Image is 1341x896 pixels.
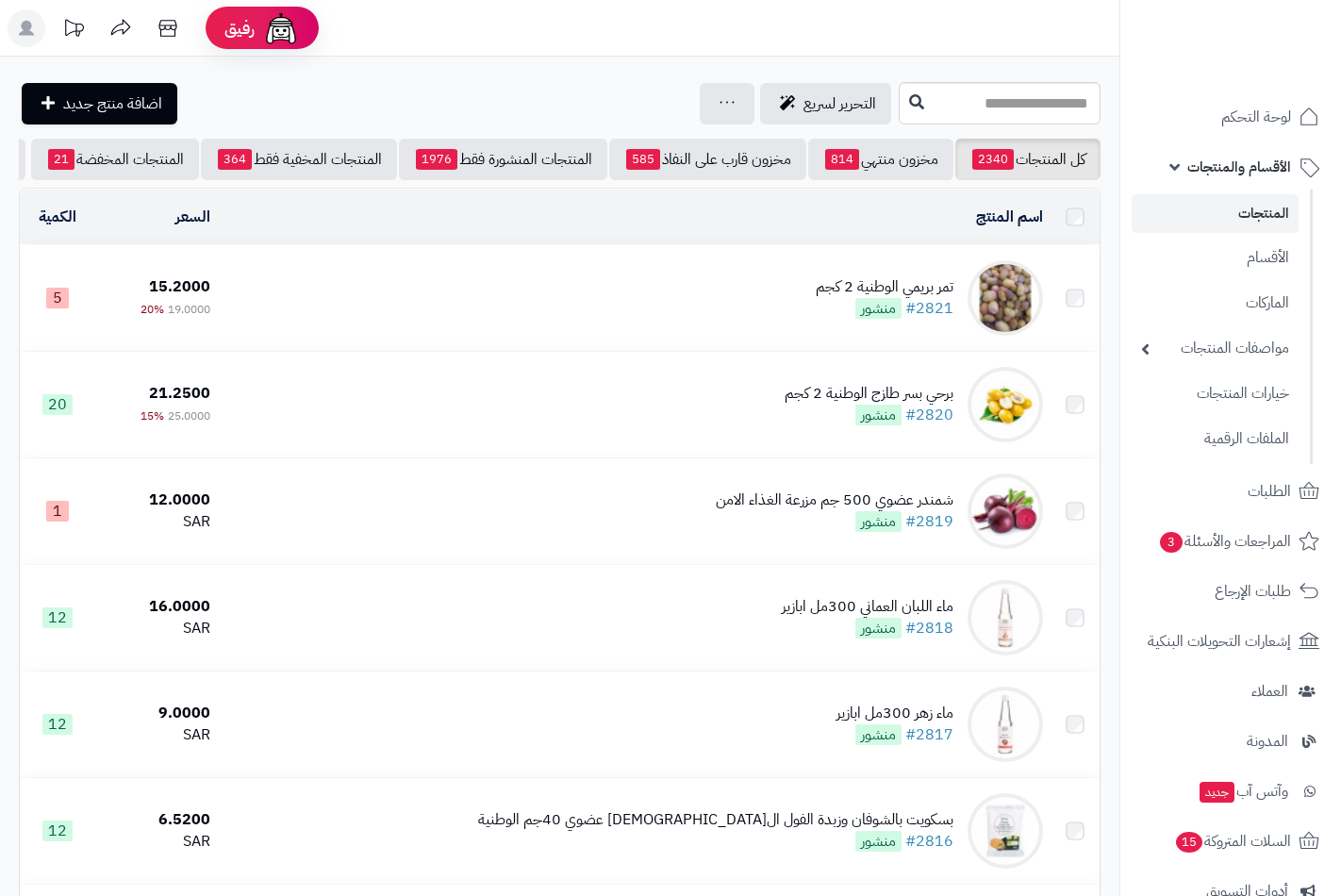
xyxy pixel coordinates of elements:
span: 364 [218,149,252,170]
span: جديد [1200,782,1234,803]
a: كل المنتجات2340 [955,139,1101,180]
div: ماء زهر 300مل ابازير [836,703,953,724]
a: مخزون منتهي814 [808,139,953,180]
span: طلبات الإرجاع [1215,578,1291,605]
a: #2816 [905,830,953,853]
span: منشور [855,618,902,639]
a: مواصفات المنتجات [1132,328,1299,369]
span: 585 [626,149,660,170]
span: 3 [1160,532,1183,553]
span: العملاء [1251,678,1288,705]
span: 5 [46,288,69,308]
a: الأقسام [1132,238,1299,278]
a: السعر [175,206,210,228]
span: وآتس آب [1198,778,1288,805]
span: 814 [825,149,859,170]
a: تحديثات المنصة [50,9,97,52]
img: بسكويت بالشوفان وزبدة الفول السوداني عضوي 40جم الوطنية [968,793,1043,869]
div: SAR [103,831,209,853]
a: #2818 [905,617,953,639]
a: الملفات الرقمية [1132,419,1299,459]
a: #2819 [905,510,953,533]
img: شمندر عضوي 500 جم مزرعة الغذاء الامن [968,473,1043,549]
a: #2817 [905,723,953,746]
span: المراجعات والأسئلة [1158,528,1291,555]
span: المدونة [1247,728,1288,755]
div: SAR [103,724,209,746]
a: لوحة التحكم [1132,94,1330,140]
span: 15 [1176,832,1202,853]
span: 1 [46,501,69,522]
a: العملاء [1132,669,1330,714]
a: الكمية [39,206,76,228]
a: اضافة منتج جديد [22,83,177,124]
img: ai-face.png [262,9,300,47]
a: طلبات الإرجاع [1132,569,1330,614]
a: المنتجات [1132,194,1299,233]
a: المنتجات المنشورة فقط1976 [399,139,607,180]
div: برحي بسر طازج الوطنية 2 كجم [785,383,953,405]
img: تمر بريمي الوطنية 2 كجم [968,260,1043,336]
span: إشعارات التحويلات البنكية [1148,628,1291,655]
span: 2340 [972,149,1014,170]
div: شمندر عضوي 500 جم مزرعة الغذاء الامن [716,489,953,511]
div: ماء اللبان العماني 300مل ابازير [782,596,953,618]
a: #2820 [905,404,953,426]
span: منشور [855,511,902,532]
img: برحي بسر طازج الوطنية 2 كجم [968,367,1043,442]
span: 12 [42,714,73,735]
span: التحرير لسريع [803,92,876,115]
a: إشعارات التحويلات البنكية [1132,619,1330,664]
div: تمر بريمي الوطنية 2 كجم [816,276,953,298]
a: المراجعات والأسئلة3 [1132,519,1330,564]
a: وآتس آبجديد [1132,769,1330,814]
span: 21 [48,149,74,170]
span: منشور [855,724,902,745]
span: 20% [141,301,164,318]
div: بسكويت بالشوفان وزبدة الفول ال[DEMOGRAPHIC_DATA] عضوي 40جم الوطنية [478,809,953,831]
a: المنتجات المخفية فقط364 [201,139,397,180]
a: التحرير لسريع [760,83,891,124]
div: SAR [103,511,209,533]
div: 9.0000 [103,703,209,724]
a: مخزون قارب على النفاذ585 [609,139,806,180]
span: 1976 [416,149,457,170]
span: منشور [855,831,902,852]
span: منشور [855,405,902,425]
div: 16.0000 [103,596,209,618]
span: الطلبات [1248,478,1291,505]
div: SAR [103,618,209,639]
a: خيارات المنتجات [1132,373,1299,414]
span: 25.0000 [168,407,210,424]
a: المدونة [1132,719,1330,764]
span: رفيق [224,17,255,40]
span: الأقسام والمنتجات [1187,154,1291,180]
a: السلات المتروكة15 [1132,819,1330,864]
span: منشور [855,298,902,319]
span: السلات المتروكة [1174,828,1291,855]
span: 15% [141,407,164,424]
span: 20 [42,394,73,415]
div: 6.5200 [103,809,209,831]
span: لوحة التحكم [1221,104,1291,130]
span: 21.2500 [149,382,210,405]
span: 12 [42,821,73,841]
div: 12.0000 [103,489,209,511]
a: الطلبات [1132,469,1330,514]
a: #2821 [905,297,953,320]
span: 19.0000 [168,301,210,318]
a: الماركات [1132,283,1299,324]
span: اضافة منتج جديد [63,92,162,115]
a: المنتجات المخفضة21 [31,139,199,180]
img: ماء اللبان العماني 300مل ابازير [968,580,1043,655]
img: ماء زهر 300مل ابازير [968,687,1043,762]
span: 12 [42,607,73,628]
a: اسم المنتج [976,206,1043,228]
span: 15.2000 [149,275,210,298]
